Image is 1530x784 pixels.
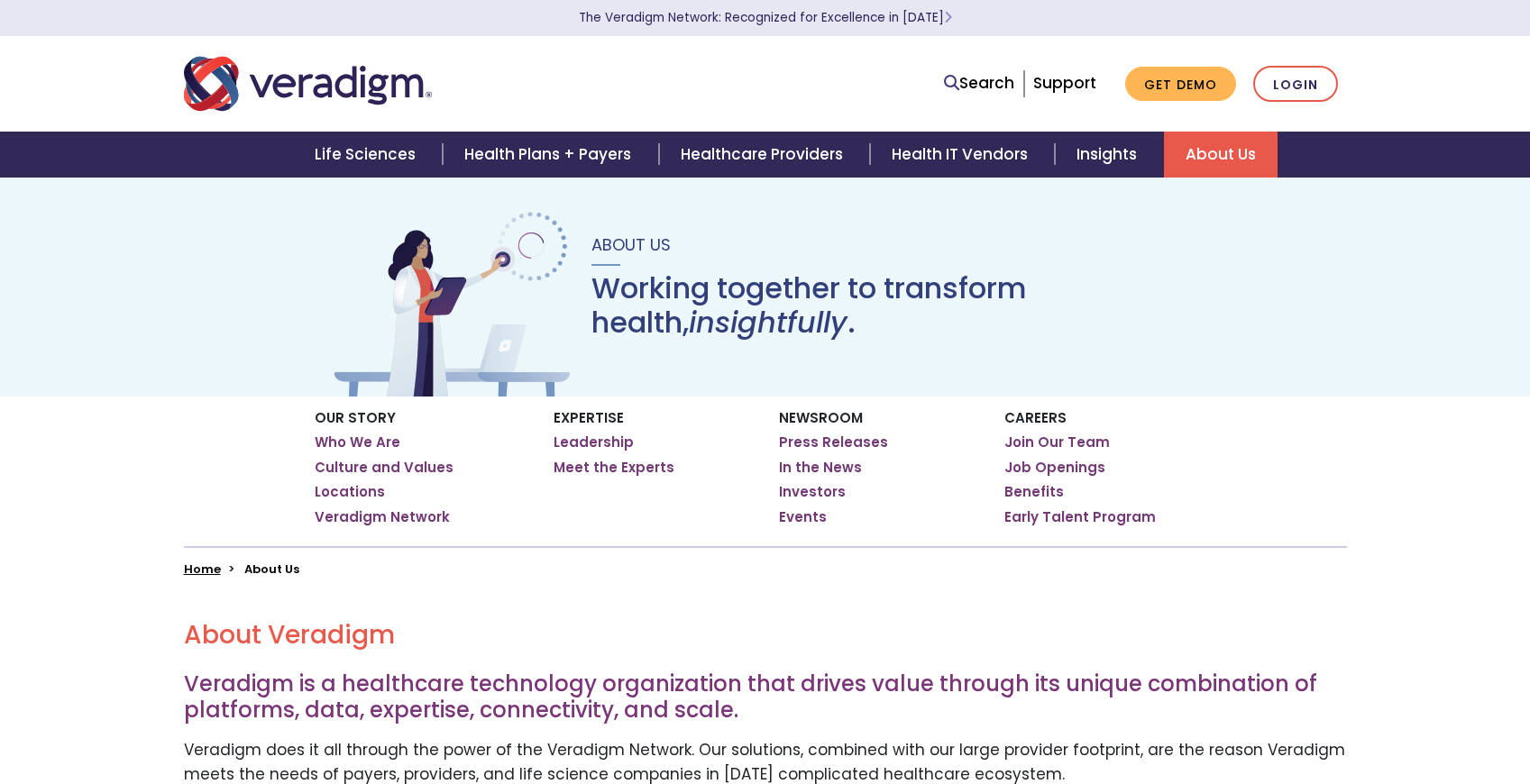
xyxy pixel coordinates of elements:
[315,483,385,501] a: Locations
[293,132,443,178] a: Life Sciences
[184,620,1347,651] h2: About Veradigm
[659,132,870,178] a: Healthcare Providers
[1055,132,1164,178] a: Insights
[591,233,671,256] span: About Us
[1004,483,1064,501] a: Benefits
[779,508,827,526] a: Events
[184,561,221,578] a: Home
[315,459,454,477] a: Culture and Values
[315,433,400,451] a: Who We Are
[184,54,432,114] img: Veradigm logo
[779,433,888,451] a: Press Releases
[870,132,1055,178] a: Health IT Vendors
[591,271,1201,341] h1: Working together to transform health, .
[554,433,634,451] a: Leadership
[1004,433,1110,451] a: Join Our Team
[315,508,450,526] a: Veradigm Network
[554,459,674,477] a: Meet the Experts
[1253,66,1338,103] a: Login
[1004,459,1105,477] a: Job Openings
[1125,67,1236,102] a: Get Demo
[1004,508,1156,526] a: Early Talent Program
[443,132,658,178] a: Health Plans + Payers
[579,9,952,26] a: The Veradigm Network: Recognized for Excellence in [DATE]Learn More
[1033,72,1096,94] a: Support
[779,483,846,501] a: Investors
[944,71,1014,96] a: Search
[689,302,847,342] em: insightfully
[1164,132,1278,178] a: About Us
[779,459,862,477] a: In the News
[184,671,1347,724] h3: Veradigm is a healthcare technology organization that drives value through its unique combination...
[944,9,952,26] span: Learn More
